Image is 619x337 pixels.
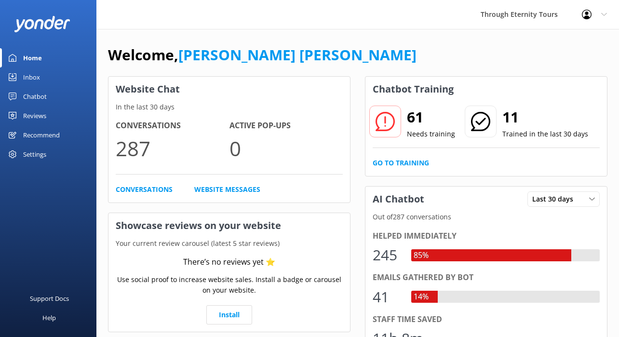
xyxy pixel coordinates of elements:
[23,106,46,125] div: Reviews
[373,313,600,326] div: Staff time saved
[373,158,429,168] a: Go to Training
[411,249,431,262] div: 85%
[23,145,46,164] div: Settings
[373,243,402,267] div: 245
[365,187,431,212] h3: AI Chatbot
[14,16,70,32] img: yonder-white-logo.png
[407,106,455,129] h2: 61
[116,274,343,296] p: Use social proof to increase website sales. Install a badge or carousel on your website.
[23,125,60,145] div: Recommend
[116,132,229,164] p: 287
[206,305,252,324] a: Install
[411,291,431,303] div: 14%
[108,213,350,238] h3: Showcase reviews on your website
[108,77,350,102] h3: Website Chat
[178,45,417,65] a: [PERSON_NAME] [PERSON_NAME]
[229,132,343,164] p: 0
[229,120,343,132] h4: Active Pop-ups
[116,184,173,195] a: Conversations
[407,129,455,139] p: Needs training
[108,102,350,112] p: In the last 30 days
[23,67,40,87] div: Inbox
[373,285,402,309] div: 41
[30,289,69,308] div: Support Docs
[502,106,588,129] h2: 11
[194,184,260,195] a: Website Messages
[108,43,417,67] h1: Welcome,
[532,194,579,204] span: Last 30 days
[502,129,588,139] p: Trained in the last 30 days
[42,308,56,327] div: Help
[23,87,47,106] div: Chatbot
[373,271,600,284] div: Emails gathered by bot
[365,212,607,222] p: Out of 287 conversations
[183,256,275,269] div: There’s no reviews yet ⭐
[116,120,229,132] h4: Conversations
[373,230,600,243] div: Helped immediately
[365,77,461,102] h3: Chatbot Training
[23,48,42,67] div: Home
[108,238,350,249] p: Your current review carousel (latest 5 star reviews)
